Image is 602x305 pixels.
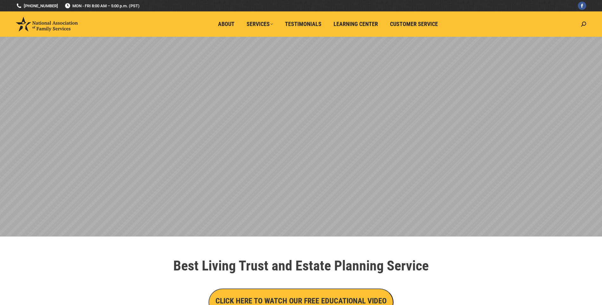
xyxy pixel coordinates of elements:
[247,21,273,28] span: Services
[16,17,78,31] img: National Association of Family Services
[386,18,442,30] a: Customer Service
[16,3,58,9] a: [PHONE_NUMBER]
[218,21,235,28] span: About
[390,21,438,28] span: Customer Service
[214,18,239,30] a: About
[281,18,326,30] a: Testimonials
[123,259,479,273] h1: Best Living Trust and Estate Planning Service
[208,298,394,305] a: CLICK HERE TO WATCH OUR FREE EDUCATIONAL VIDEO
[285,21,321,28] span: Testimonials
[64,3,140,9] span: MON - FRI 8:00 AM – 5:00 p.m. (PST)
[334,21,378,28] span: Learning Center
[578,2,586,10] a: Facebook page opens in new window
[329,18,382,30] a: Learning Center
